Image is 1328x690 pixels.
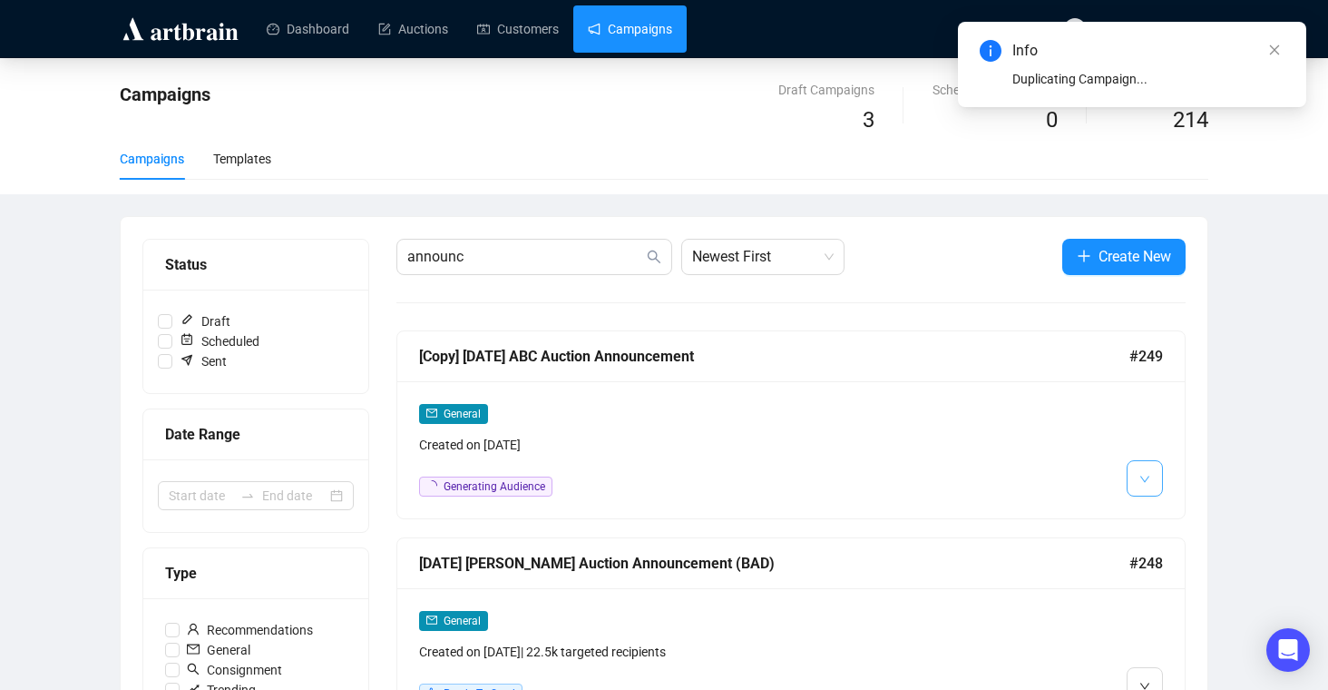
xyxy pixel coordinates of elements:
[240,488,255,503] span: swap-right
[1268,44,1281,56] span: close
[778,80,874,100] div: Draft Campaigns
[240,488,255,503] span: to
[647,250,661,264] span: search
[169,486,233,506] input: Start date
[444,615,481,627] span: General
[165,253,347,276] div: Status
[1012,40,1284,62] div: Info
[262,486,327,506] input: End date
[120,15,241,44] img: logo
[1099,245,1171,268] span: Create New
[172,351,234,371] span: Sent
[407,246,643,268] input: Search Campaign...
[120,149,184,169] div: Campaigns
[1129,552,1163,575] span: #248
[426,408,437,419] span: mail
[1129,345,1163,368] span: #249
[180,640,258,660] span: General
[180,660,289,680] span: Consignment
[426,615,437,626] span: mail
[1139,474,1150,485] span: down
[444,480,545,493] span: Generating Audience
[213,149,271,169] div: Templates
[396,330,1186,519] a: [Copy] [DATE] ABC Auction Announcement#249mailGeneralCreated on [DATE]loadingGenerating Audience
[187,643,200,655] span: mail
[1077,249,1091,263] span: plus
[477,5,559,53] a: Customers
[419,345,1129,368] div: [Copy] [DATE] ABC Auction Announcement
[933,80,1058,100] div: Scheduled Campaigns
[692,240,834,274] span: Newest First
[120,84,210,105] span: Campaigns
[165,562,347,585] div: Type
[419,552,1129,575] div: [DATE] [PERSON_NAME] Auction Announcement (BAD)
[187,663,200,675] span: search
[425,479,438,492] span: loading
[1012,69,1284,89] div: Duplicating Campaign...
[588,5,672,53] a: Campaigns
[1265,40,1284,60] a: Close
[187,623,200,636] span: user
[419,642,974,662] div: Created on [DATE] | 22.5k targeted recipients
[419,435,974,455] div: Created on [DATE]
[267,5,349,53] a: Dashboard
[172,331,267,351] span: Scheduled
[444,408,481,420] span: General
[172,311,238,331] span: Draft
[180,620,320,640] span: Recommendations
[1062,239,1186,275] button: Create New
[980,40,1001,62] span: info-circle
[863,107,874,133] span: 3
[1266,628,1310,672] div: Open Intercom Messenger
[165,423,347,446] div: Date Range
[378,5,448,53] a: Auctions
